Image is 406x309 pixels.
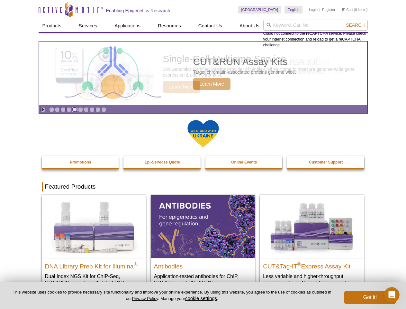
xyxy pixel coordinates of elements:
a: About Us [236,20,263,32]
iframe: Intercom live chat [384,287,400,303]
a: Privacy Policy [132,296,158,301]
input: Keyword, Cat. No. [263,20,368,31]
strong: Online Events [231,160,257,164]
a: Toggle autoplay [41,107,45,112]
a: Customer Support [287,156,365,168]
li: (0 items) [342,6,368,14]
img: CUT&RUN Assay Kits [65,44,161,103]
a: [GEOGRAPHIC_DATA] [238,6,282,14]
strong: Customer Support [309,160,343,164]
p: Dual Index NGS Kit for ChIP-Seq, CUT&RUN, and ds methylated DNA assays. [45,273,143,293]
a: Cart [342,7,353,12]
a: Epi-Services Quote [123,156,201,168]
a: CUT&RUN Assay Kits CUT&RUN Assay Kits Target chromatin-associated proteins genome wide. Learn More [39,42,367,105]
a: Go to slide 2 [55,107,60,112]
div: Could not connect to the reCAPTCHA service. Please check your internet connection and reload to g... [263,20,368,48]
sup: ® [297,261,301,267]
img: All Antibodies [151,195,255,258]
strong: Epi-Services Quote [145,160,180,164]
h2: Enabling Epigenetics Research [106,8,170,14]
img: We Stand With Ukraine [187,119,219,148]
p: This website uses cookies to provide necessary site functionality and improve your online experie... [10,289,334,302]
a: Go to slide 4 [67,107,71,112]
p: Less variable and higher-throughput genome-wide profiling of histone marks​. [263,273,361,286]
a: Applications [111,20,144,32]
a: Go to slide 1 [49,107,54,112]
a: Online Events [205,156,283,168]
a: Go to slide 6 [78,107,83,112]
a: Products [39,20,65,32]
a: Go to slide 9 [95,107,100,112]
img: Your Cart [342,8,345,11]
article: CUT&RUN Assay Kits [39,42,367,105]
a: Register [322,7,335,12]
button: cookie settings [185,295,217,301]
a: CUT&Tag-IT® Express Assay Kit CUT&Tag-IT®Express Assay Kit Less variable and higher-throughput ge... [260,195,364,292]
h2: Antibodies [154,260,252,270]
sup: ® [134,261,138,267]
a: Go to slide 5 [72,107,77,112]
span: Search [346,23,365,28]
a: Go to slide 8 [90,107,95,112]
a: Contact Us [194,20,226,32]
h2: DNA Library Prep Kit for Illumina [45,260,143,270]
p: Application-tested antibodies for ChIP, CUT&Tag, and CUT&RUN. [154,273,252,286]
h2: CUT&RUN Assay Kits [193,57,296,67]
a: Go to slide 3 [61,107,66,112]
h2: CUT&Tag-IT Express Assay Kit [263,260,361,270]
a: Promotions [42,156,120,168]
img: CUT&Tag-IT® Express Assay Kit [260,195,364,258]
h2: Featured Products [42,182,365,192]
a: English [284,6,302,14]
li: | [320,6,320,14]
a: Go to slide 7 [84,107,89,112]
button: Got it! [344,291,396,304]
strong: Promotions [70,160,91,164]
a: Login [309,7,318,12]
span: Learn More [193,78,231,90]
a: Services [75,20,101,32]
a: Go to slide 10 [101,107,106,112]
a: All Antibodies Antibodies Application-tested antibodies for ChIP, CUT&Tag, and CUT&RUN. [151,195,255,292]
button: Search [344,22,366,28]
a: DNA Library Prep Kit for Illumina DNA Library Prep Kit for Illumina® Dual Index NGS Kit for ChIP-... [42,195,146,299]
a: Resources [154,20,185,32]
img: DNA Library Prep Kit for Illumina [42,195,146,258]
p: Target chromatin-associated proteins genome wide. [193,69,296,75]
